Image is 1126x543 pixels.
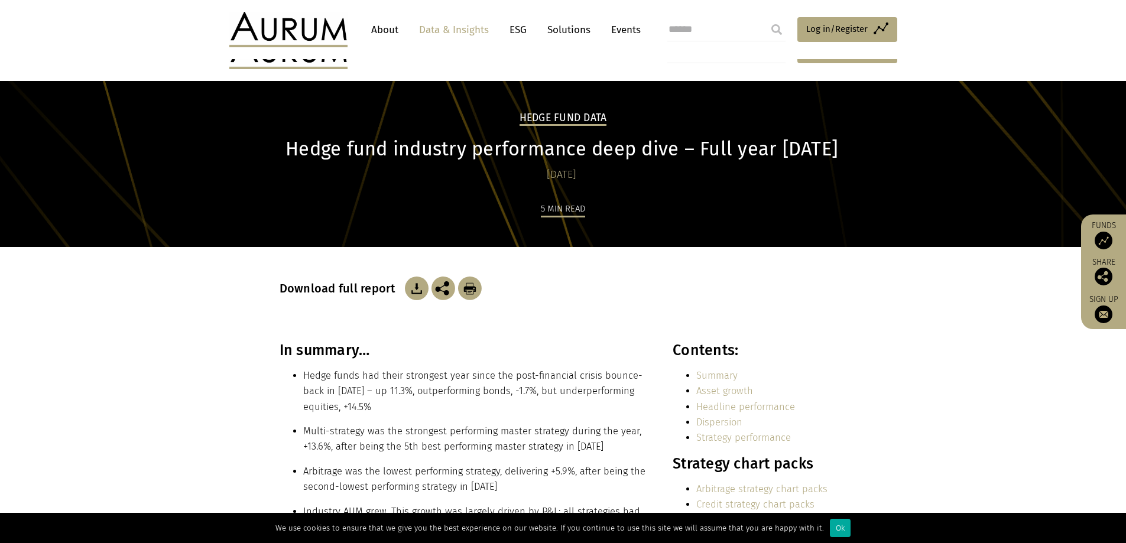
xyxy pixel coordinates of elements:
[696,385,753,396] a: Asset growth
[229,12,348,47] img: Aurum
[673,342,843,359] h3: Contents:
[280,342,647,359] h3: In summary…
[541,19,596,41] a: Solutions
[1087,294,1120,323] a: Sign up
[696,499,815,510] a: Credit strategy chart packs
[830,519,851,537] div: Ok
[458,277,482,300] img: Download Article
[605,19,641,41] a: Events
[765,18,788,41] input: Submit
[280,281,402,295] h3: Download full report
[673,455,843,473] h3: Strategy chart packs
[413,19,495,41] a: Data & Insights
[696,417,742,428] a: Dispersion
[405,277,429,300] img: Download Article
[280,167,844,183] div: [DATE]
[696,401,795,412] a: Headline performance
[797,17,897,42] a: Log in/Register
[504,19,533,41] a: ESG
[280,138,844,161] h1: Hedge fund industry performance deep dive – Full year [DATE]
[696,483,828,495] a: Arbitrage strategy chart packs
[1095,305,1112,323] img: Sign up to our newsletter
[303,504,647,535] li: Industry AUM grew. This growth was largely driven by P&L; all strategies had negative net flows e...
[1087,258,1120,285] div: Share
[806,22,868,36] span: Log in/Register
[696,432,791,443] a: Strategy performance
[696,370,738,381] a: Summary
[303,464,647,495] li: Arbitrage was the lowest performing strategy, delivering +5.9%, after being the second-lowest per...
[303,368,647,415] li: Hedge funds had their strongest year since the post-financial crisis bounce-back in [DATE] – up 1...
[431,277,455,300] img: Share this post
[303,424,647,455] li: Multi-strategy was the strongest performing master strategy during the year, +13.6%, after being ...
[1095,232,1112,249] img: Access Funds
[520,112,607,126] h2: Hedge Fund Data
[365,19,404,41] a: About
[541,201,585,217] div: 5 min read
[1095,268,1112,285] img: Share this post
[1087,220,1120,249] a: Funds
